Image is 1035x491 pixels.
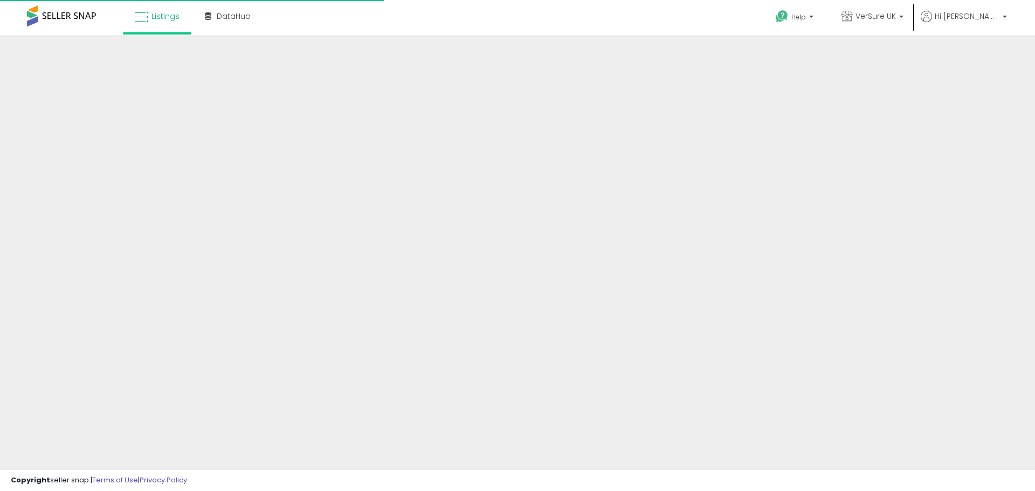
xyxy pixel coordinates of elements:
[767,2,824,35] a: Help
[217,11,251,22] span: DataHub
[151,11,180,22] span: Listings
[11,475,187,486] div: seller snap | |
[791,12,806,22] span: Help
[11,475,50,485] strong: Copyright
[140,475,187,485] a: Privacy Policy
[935,11,999,22] span: Hi [PERSON_NAME]
[855,11,896,22] span: VerSure UK
[92,475,138,485] a: Terms of Use
[921,11,1007,35] a: Hi [PERSON_NAME]
[775,10,789,23] i: Get Help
